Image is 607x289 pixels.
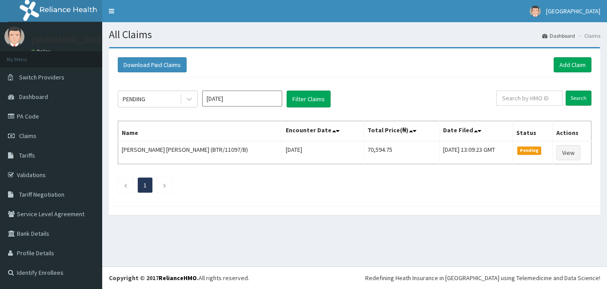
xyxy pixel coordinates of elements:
[118,141,282,164] td: [PERSON_NAME] [PERSON_NAME] (BTR/11097/B)
[512,121,552,142] th: Status
[365,273,600,282] div: Redefining Heath Insurance in [GEOGRAPHIC_DATA] using Telemedicine and Data Science!
[31,48,52,55] a: Online
[282,121,364,142] th: Encounter Date
[144,181,147,189] a: Page 1 is your current page
[496,91,563,106] input: Search by HMO ID
[282,141,364,164] td: [DATE]
[109,274,199,282] strong: Copyright © 2017 .
[566,91,591,106] input: Search
[439,121,512,142] th: Date Filed
[118,121,282,142] th: Name
[19,132,36,140] span: Claims
[530,6,541,17] img: User Image
[4,27,24,47] img: User Image
[363,141,439,164] td: 70,594.75
[163,181,167,189] a: Next page
[31,36,104,44] p: [GEOGRAPHIC_DATA]
[439,141,512,164] td: [DATE] 13:09:23 GMT
[202,91,282,107] input: Select Month and Year
[102,266,607,289] footer: All rights reserved.
[19,151,35,159] span: Tariffs
[542,32,575,40] a: Dashboard
[118,57,187,72] button: Download Paid Claims
[159,274,197,282] a: RelianceHMO
[123,95,145,103] div: PENDING
[109,29,600,40] h1: All Claims
[517,146,542,154] span: Pending
[554,57,591,72] a: Add Claim
[287,91,331,107] button: Filter Claims
[19,190,64,198] span: Tariff Negotiation
[576,32,600,40] li: Claims
[556,145,580,160] a: View
[124,181,128,189] a: Previous page
[363,121,439,142] th: Total Price(₦)
[19,73,64,81] span: Switch Providers
[546,7,600,15] span: [GEOGRAPHIC_DATA]
[552,121,591,142] th: Actions
[19,93,48,101] span: Dashboard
